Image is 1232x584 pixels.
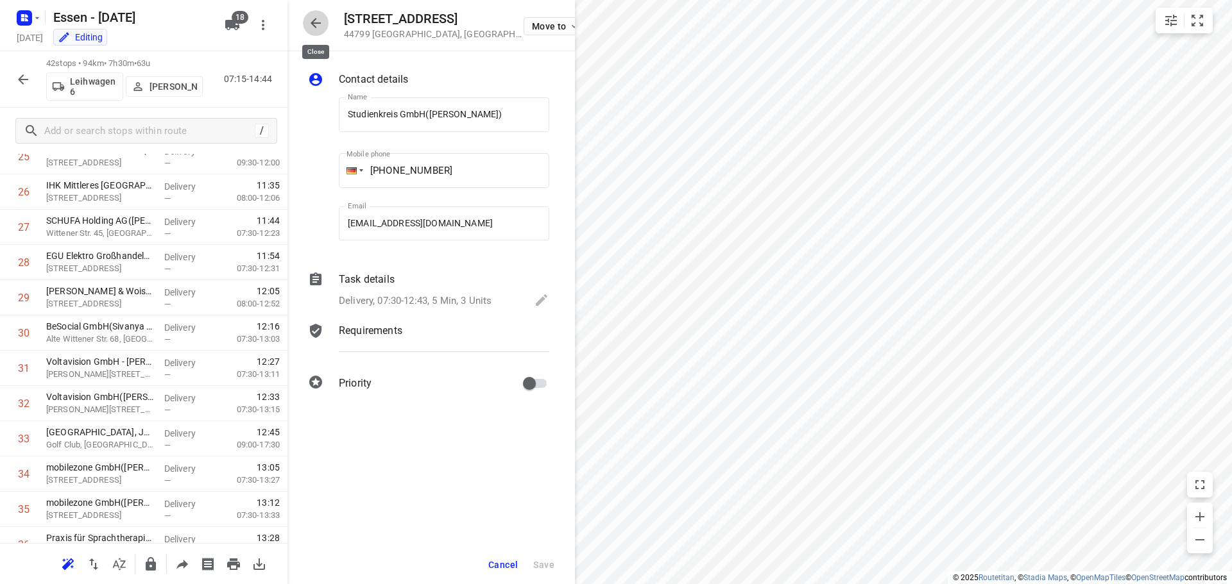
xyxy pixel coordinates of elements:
div: 26 [18,186,30,198]
span: Sort by time window [107,557,132,569]
div: 35 [18,503,30,515]
div: 34 [18,468,30,480]
p: Priority [339,376,372,391]
button: Cancel [483,553,523,576]
div: Requirements [308,323,549,362]
span: — [164,440,171,450]
button: 18 [219,12,245,38]
span: Print shipping labels [195,557,221,569]
div: 36 [18,538,30,551]
span: Reoptimize route [55,557,81,569]
p: Requirements [339,323,402,338]
p: Golf Club, [GEOGRAPHIC_DATA] [46,438,154,451]
p: Wittener Str. 45, [GEOGRAPHIC_DATA] [46,227,154,240]
span: 12:05 [257,285,280,297]
div: 30 [18,327,30,339]
p: BeSocial GmbH(Sivanya Neelavannan) [46,320,154,333]
div: 25 [18,151,30,163]
li: © 2025 , © , © © contributors [953,573,1227,582]
button: Fit zoom [1185,8,1210,33]
p: 07:30-13:11 [216,368,280,381]
div: 29 [18,292,30,304]
button: Lock route [138,551,164,577]
span: Print route [221,557,246,569]
p: EGU Elektro Großhandels Union(Christian Berndt) [46,249,154,262]
p: Delivery [164,321,212,334]
div: small contained button group [1156,8,1213,33]
svg: Edit [534,292,549,308]
p: Delivery [164,427,212,440]
label: Mobile phone [346,151,390,158]
span: Cancel [488,560,518,570]
span: 13:28 [257,531,280,544]
p: 07:30-12:31 [216,262,280,275]
div: Germany: + 49 [339,153,363,188]
button: More [250,12,276,38]
p: 42 stops • 94km • 7h30m [46,58,203,70]
h5: [STREET_ADDRESS] [344,12,524,26]
p: 09:00-17:30 [216,438,280,451]
p: Delivery [164,251,212,263]
span: — [164,335,171,344]
span: Share route [169,557,195,569]
p: Delivery [164,180,212,193]
span: 13:05 [257,461,280,474]
span: 11:35 [257,179,280,192]
a: Stadia Maps [1023,573,1067,582]
p: 08:00-12:06 [216,192,280,204]
p: Praxis für Sprachtherapie Melanie Tenbusch & Nicole Wirsching(Nicole Wirsching) [46,531,154,544]
p: SCHUFA Holding AG(Olaf Wulff) [46,214,154,227]
button: [PERSON_NAME] [126,76,203,97]
p: Delivery [164,392,212,405]
span: 12:45 [257,426,280,438]
div: 27 [18,221,30,233]
span: — [164,158,171,168]
span: — [164,511,171,521]
h5: Rename [48,7,214,28]
span: Reverse route [81,557,107,569]
p: Lise-Meitner-Allee 19, Bochum [46,403,154,416]
span: — [164,299,171,309]
button: Move to [524,17,585,35]
p: 44799 [GEOGRAPHIC_DATA] , [GEOGRAPHIC_DATA] [344,29,524,39]
p: 07:30-13:33 [216,509,280,522]
div: Contact details [308,72,549,90]
p: [STREET_ADDRESS] [46,192,154,204]
p: Contact details [339,72,408,87]
p: Leihwagen 6 [70,76,117,97]
p: [STREET_ADDRESS] [46,262,154,275]
div: Task detailsDelivery, 07:30-12:43, 5 Min, 3 Units [308,272,549,310]
div: / [255,124,269,138]
p: IHK Mittleres Ruhrgebiet(Melanie Paschke) [46,179,154,192]
span: — [164,370,171,380]
a: OpenMapTiles [1076,573,1125,582]
p: [STREET_ADDRESS] [46,156,154,169]
p: 08:00-12:52 [216,297,280,310]
span: — [164,229,171,238]
span: — [164,405,171,415]
span: 12:33 [257,390,280,403]
span: 12:16 [257,320,280,333]
span: — [164,476,171,485]
span: 63u [137,58,150,68]
p: mobilezone GmbH(Yvonne Neumann) [46,496,154,509]
p: [PERSON_NAME] [150,81,197,92]
p: Voltavision GmbH(Kai Ulbrich) [46,390,154,403]
p: Delivery [164,533,212,546]
a: OpenStreetMap [1131,573,1185,582]
p: Alte Wittener Str. 68, Bochum [46,333,154,346]
p: Delivery [164,286,212,299]
input: Add or search stops within route [44,121,255,141]
p: 07:30-13:03 [216,333,280,346]
p: Task details [339,272,395,287]
div: 31 [18,362,30,374]
p: Wienhaus & Woiske Steuerberater GmbH(Kerstin Czomber) [46,285,154,297]
div: 32 [18,397,30,410]
p: [STREET_ADDRESS] [46,474,154,487]
div: You are currently in edit mode. [58,31,103,44]
span: 13:12 [257,496,280,509]
button: Leihwagen 6 [46,72,123,101]
p: 07:30-12:23 [216,227,280,240]
p: Ruhr-Universität Bochum, Jur. Fakultät(Sarah Rijo Langenegger) [46,426,154,438]
p: Lise-Meitner-Allee 21, Bochum [46,368,154,381]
